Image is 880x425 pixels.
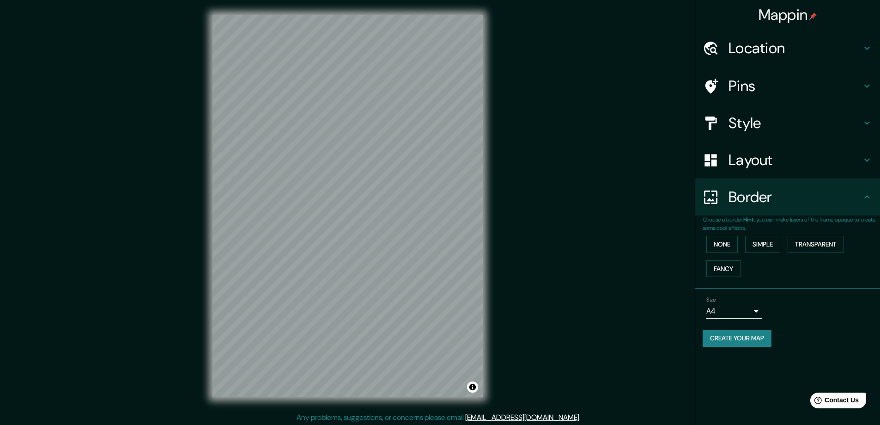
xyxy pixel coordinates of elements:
[465,413,579,422] a: [EMAIL_ADDRESS][DOMAIN_NAME]
[695,179,880,216] div: Border
[759,6,817,24] h4: Mappin
[706,296,716,304] label: Size
[798,389,870,415] iframe: Help widget launcher
[703,330,771,347] button: Create your map
[297,412,581,423] p: Any problems, suggestions, or concerns please email .
[706,260,740,277] button: Fancy
[582,412,584,423] div: .
[706,304,762,319] div: A4
[745,236,780,253] button: Simple
[743,216,754,223] b: Hint
[703,216,880,232] p: Choose a border. : you can make layers of the frame opaque to create some cool effects.
[728,77,862,95] h4: Pins
[695,142,880,179] div: Layout
[728,39,862,57] h4: Location
[695,105,880,142] div: Style
[467,382,478,393] button: Toggle attribution
[212,15,483,397] canvas: Map
[581,412,582,423] div: .
[695,30,880,67] div: Location
[788,236,844,253] button: Transparent
[706,236,738,253] button: None
[809,12,817,20] img: pin-icon.png
[728,151,862,169] h4: Layout
[728,114,862,132] h4: Style
[695,68,880,105] div: Pins
[728,188,862,206] h4: Border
